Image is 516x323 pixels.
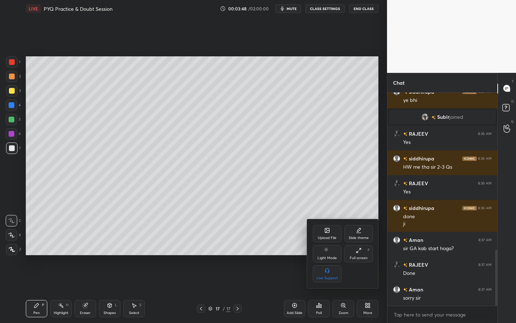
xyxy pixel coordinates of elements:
div: Full screen [350,256,368,260]
div: Light Mode [317,256,337,260]
div: F [368,248,370,252]
div: Live Support [316,276,338,280]
div: Upload File [318,236,336,240]
div: Slide theme [349,236,369,240]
